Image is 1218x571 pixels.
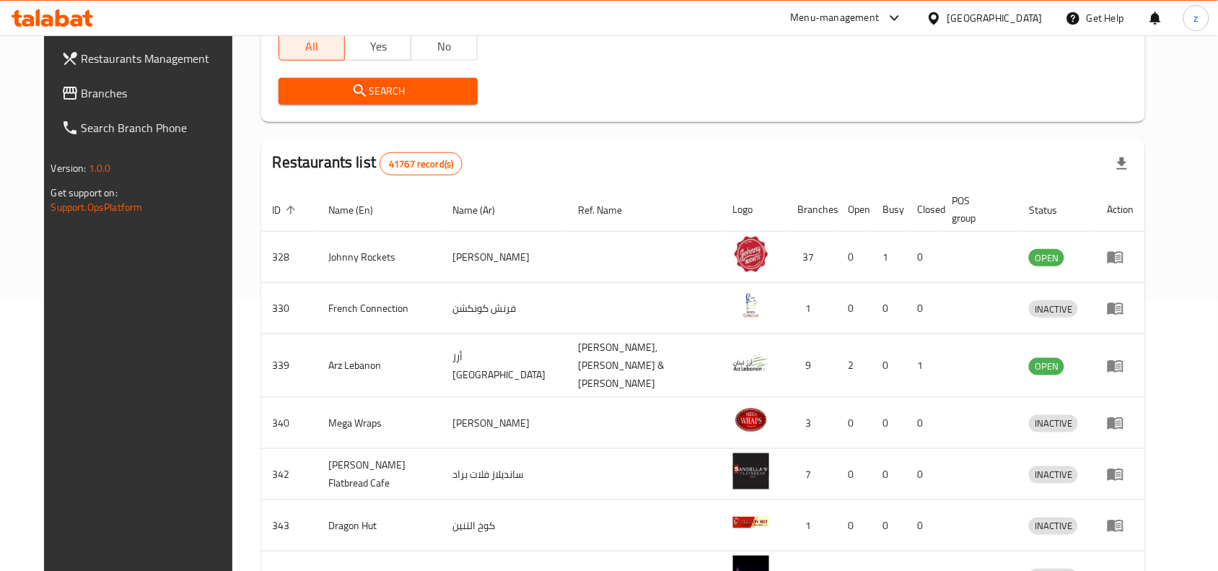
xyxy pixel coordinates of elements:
[317,334,442,398] td: Arz Lebanon
[273,201,300,219] span: ID
[872,283,906,334] td: 0
[50,41,247,76] a: Restaurants Management
[837,232,872,283] td: 0
[1029,466,1078,484] div: INACTIVE
[906,188,941,232] th: Closed
[417,36,472,57] span: No
[317,232,442,283] td: Johnny Rockets
[1107,248,1134,266] div: Menu
[1107,300,1134,317] div: Menu
[329,201,393,219] span: Name (En)
[787,334,837,398] td: 9
[906,398,941,449] td: 0
[1107,357,1134,375] div: Menu
[837,398,872,449] td: 0
[733,287,769,323] img: French Connection
[441,500,566,552] td: كوخ التنين
[1107,466,1134,483] div: Menu
[906,283,941,334] td: 0
[279,78,478,105] button: Search
[787,398,837,449] td: 3
[1029,358,1064,375] span: OPEN
[1029,466,1078,483] span: INACTIVE
[290,82,466,100] span: Search
[261,283,317,334] td: 330
[82,84,236,102] span: Branches
[906,449,941,500] td: 0
[285,36,340,57] span: All
[872,334,906,398] td: 0
[89,159,111,178] span: 1.0.0
[1107,517,1134,534] div: Menu
[50,76,247,110] a: Branches
[1029,201,1076,219] span: Status
[733,505,769,541] img: Dragon Hut
[872,449,906,500] td: 0
[722,188,787,232] th: Logo
[1095,188,1145,232] th: Action
[317,283,442,334] td: French Connection
[733,402,769,438] img: Mega Wraps
[791,9,880,27] div: Menu-management
[441,232,566,283] td: [PERSON_NAME]
[1029,518,1078,534] span: INACTIVE
[441,283,566,334] td: فرنش كونكشن
[1029,518,1078,535] div: INACTIVE
[452,201,514,219] span: Name (Ar)
[906,232,941,283] td: 0
[317,398,442,449] td: Mega Wraps
[380,157,462,171] span: 41767 record(s)
[837,334,872,398] td: 2
[1105,147,1139,181] div: Export file
[441,334,566,398] td: أرز [GEOGRAPHIC_DATA]
[787,232,837,283] td: 37
[733,236,769,272] img: Johnny Rockets
[952,192,1001,227] span: POS group
[872,188,906,232] th: Busy
[1029,415,1078,432] span: INACTIVE
[82,50,236,67] span: Restaurants Management
[787,188,837,232] th: Branches
[906,500,941,552] td: 0
[733,453,769,489] img: Sandella's Flatbread Cafe
[566,334,722,398] td: [PERSON_NAME],[PERSON_NAME] & [PERSON_NAME]
[733,345,769,381] img: Arz Lebanon
[441,398,566,449] td: [PERSON_NAME]
[51,183,118,202] span: Get support on:
[947,10,1043,26] div: [GEOGRAPHIC_DATA]
[279,32,346,61] button: All
[872,500,906,552] td: 0
[351,36,406,57] span: Yes
[1029,300,1078,318] div: INACTIVE
[787,500,837,552] td: 1
[1029,250,1064,266] span: OPEN
[261,232,317,283] td: 328
[261,449,317,500] td: 342
[837,449,872,500] td: 0
[261,334,317,398] td: 339
[261,500,317,552] td: 343
[837,188,872,232] th: Open
[344,32,411,61] button: Yes
[317,500,442,552] td: Dragon Hut
[837,283,872,334] td: 0
[872,398,906,449] td: 0
[441,449,566,500] td: سانديلاز فلات براد
[51,159,87,178] span: Version:
[1029,249,1064,266] div: OPEN
[787,449,837,500] td: 7
[1194,10,1199,26] span: z
[1029,301,1078,318] span: INACTIVE
[51,198,143,217] a: Support.OpsPlatform
[787,283,837,334] td: 1
[872,232,906,283] td: 1
[837,500,872,552] td: 0
[578,201,641,219] span: Ref. Name
[317,449,442,500] td: [PERSON_NAME] Flatbread Cafe
[261,398,317,449] td: 340
[906,334,941,398] td: 1
[1107,414,1134,432] div: Menu
[82,119,236,136] span: Search Branch Phone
